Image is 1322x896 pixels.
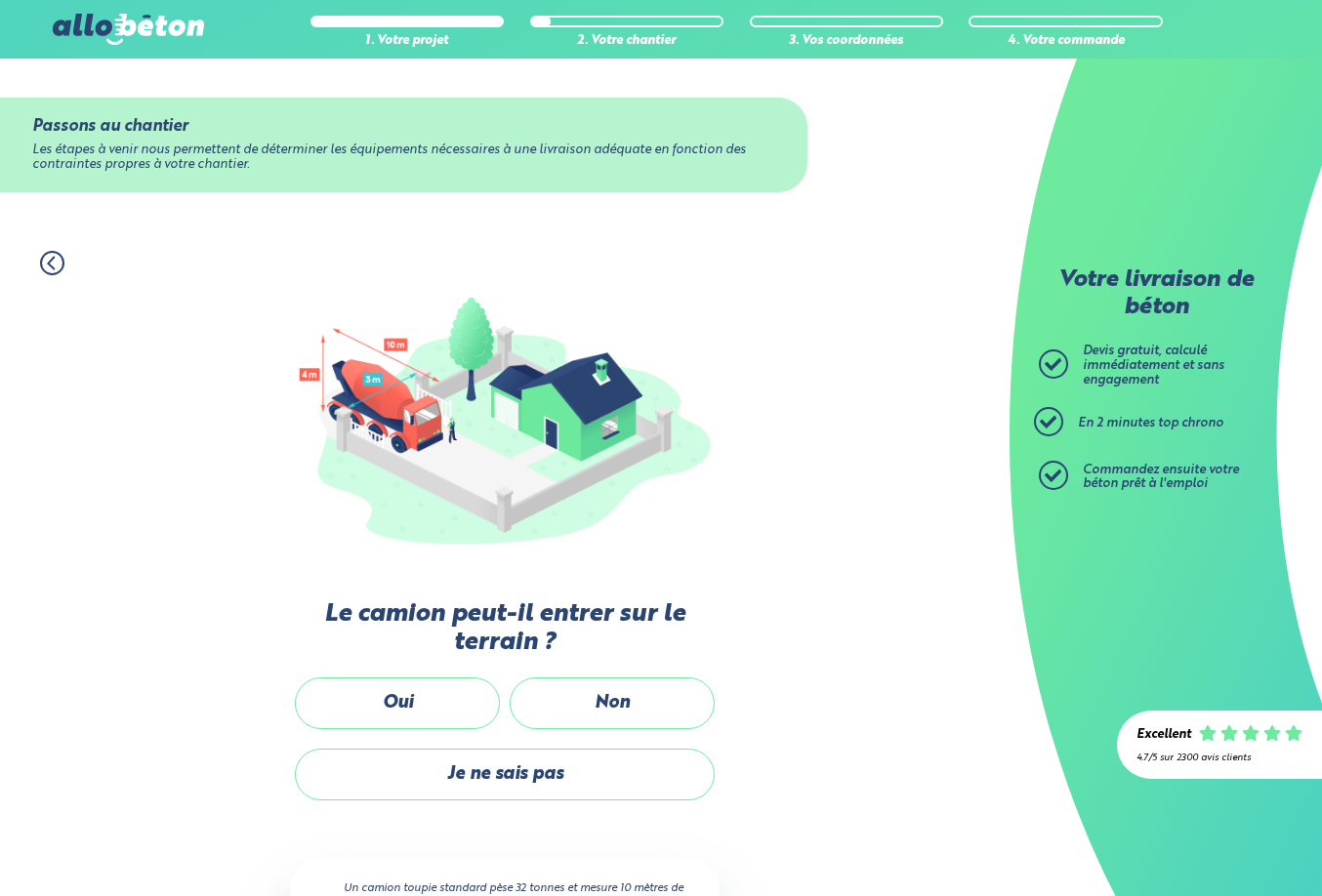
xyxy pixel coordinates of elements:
[53,14,203,45] img: allobéton
[32,117,775,136] div: Passons au chantier
[32,143,775,172] div: Les étapes à venir nous permettent de déterminer les équipements nécessaires à une livraison adéq...
[1136,753,1302,763] div: 4.7/5 sur 2300 avis clients
[969,34,1162,49] div: 4. Votre commande
[1136,728,1191,743] div: Excellent
[750,34,943,49] div: 3. Vos coordonnées
[310,34,504,49] div: 1. Votre projet
[530,34,723,49] div: 2. Votre chantier
[510,677,715,729] label: Non
[1083,345,1224,386] span: Devis gratuit, calculé immédiatement et sans engagement
[1078,417,1223,429] span: En 2 minutes top chrono
[1083,464,1239,491] span: Commandez ensuite votre béton prêt à l'emploi
[1148,820,1301,875] iframe: Help widget launcher
[295,677,500,729] label: Oui
[290,600,720,658] label: Le camion peut-il entrer sur le terrain ?
[295,749,715,800] label: Je ne sais pas
[1044,267,1268,321] p: Votre livraison de béton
